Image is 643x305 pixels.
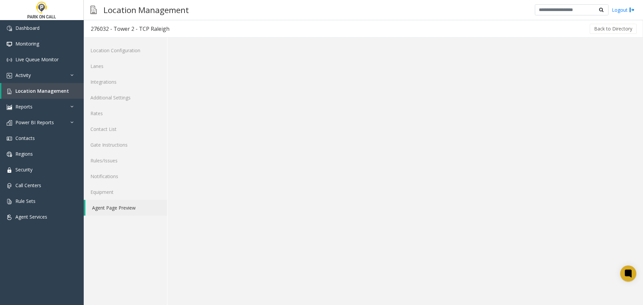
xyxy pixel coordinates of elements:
[7,104,12,110] img: 'icon'
[15,151,33,157] span: Regions
[84,168,167,184] a: Notifications
[15,88,69,94] span: Location Management
[590,24,637,34] button: Back to Directory
[84,153,167,168] a: Rules/Issues
[84,105,167,121] a: Rates
[7,136,12,141] img: 'icon'
[15,25,40,31] span: Dashboard
[91,24,169,33] div: 276032 - Tower 2 - TCP Raleigh
[15,214,47,220] span: Agent Services
[7,26,12,31] img: 'icon'
[15,41,39,47] span: Monitoring
[15,182,41,188] span: Call Centers
[84,58,167,74] a: Lanes
[7,120,12,126] img: 'icon'
[84,121,167,137] a: Contact List
[7,215,12,220] img: 'icon'
[15,135,35,141] span: Contacts
[15,119,54,126] span: Power BI Reports
[7,199,12,204] img: 'icon'
[629,6,635,13] img: logout
[84,43,167,58] a: Location Configuration
[612,6,635,13] a: Logout
[15,166,32,173] span: Security
[84,184,167,200] a: Equipment
[85,200,167,216] a: Agent Page Preview
[84,74,167,90] a: Integrations
[1,83,84,99] a: Location Management
[84,137,167,153] a: Gate Instructions
[7,167,12,173] img: 'icon'
[7,73,12,78] img: 'icon'
[15,56,59,63] span: Live Queue Monitor
[7,183,12,188] img: 'icon'
[15,72,31,78] span: Activity
[7,152,12,157] img: 'icon'
[7,89,12,94] img: 'icon'
[100,2,192,18] h3: Location Management
[15,103,32,110] span: Reports
[84,90,167,105] a: Additional Settings
[15,198,35,204] span: Rule Sets
[7,57,12,63] img: 'icon'
[7,42,12,47] img: 'icon'
[90,2,97,18] img: pageIcon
